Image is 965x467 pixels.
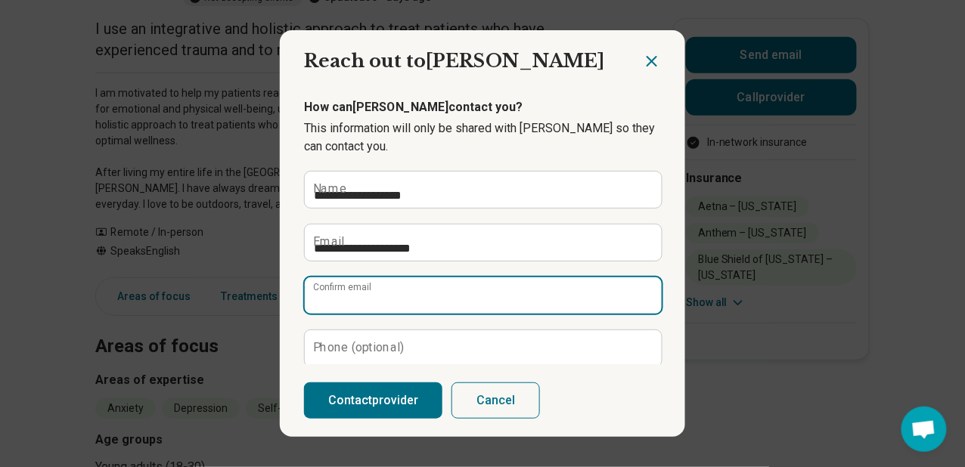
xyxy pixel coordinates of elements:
[451,382,540,419] button: Cancel
[304,382,442,419] button: Contactprovider
[313,342,405,354] label: Phone (optional)
[304,50,604,72] span: Reach out to [PERSON_NAME]
[313,283,371,292] label: Confirm email
[304,119,661,156] p: This information will only be shared with [PERSON_NAME] so they can contact you.
[313,236,345,248] label: Email
[901,407,947,452] a: Open chat
[304,98,661,116] p: How can [PERSON_NAME] contact you?
[643,52,661,70] button: Close dialog
[313,183,346,195] label: Name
